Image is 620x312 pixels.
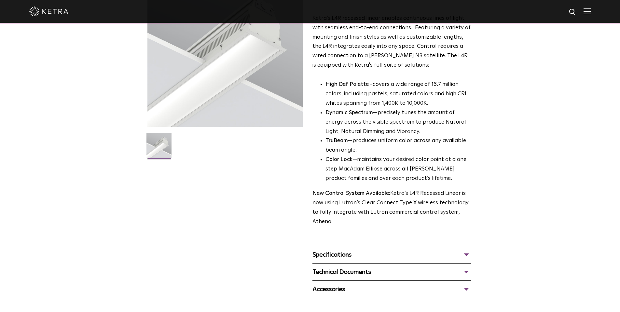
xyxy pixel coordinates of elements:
[312,189,471,227] p: Ketra’s L4R Recessed Linear is now using Lutron’s Clear Connect Type X wireless technology to ful...
[312,191,390,196] strong: New Control System Available:
[325,80,471,108] p: covers a wide range of 16.7 million colors, including pastels, saturated colors and high CRI whit...
[325,136,471,155] li: —produces uniform color across any available beam angle.
[312,250,471,260] div: Specifications
[584,8,591,14] img: Hamburger%20Nav.svg
[312,267,471,277] div: Technical Documents
[312,14,471,70] p: Ketra’s L4R recessed linear enables continuous lines of light with seamless end-to-end connection...
[312,284,471,294] div: Accessories
[325,138,348,143] strong: TruBeam
[29,7,68,16] img: ketra-logo-2019-white
[325,108,471,137] li: —precisely tunes the amount of energy across the visible spectrum to produce Natural Light, Natur...
[325,155,471,183] li: —maintains your desired color point at a one step MacAdam Ellipse across all [PERSON_NAME] produc...
[325,110,373,115] strong: Dynamic Spectrum
[325,82,373,87] strong: High Def Palette -
[569,8,577,16] img: search icon
[146,133,172,163] img: L4R-2021-Web-Square
[325,157,352,162] strong: Color Lock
